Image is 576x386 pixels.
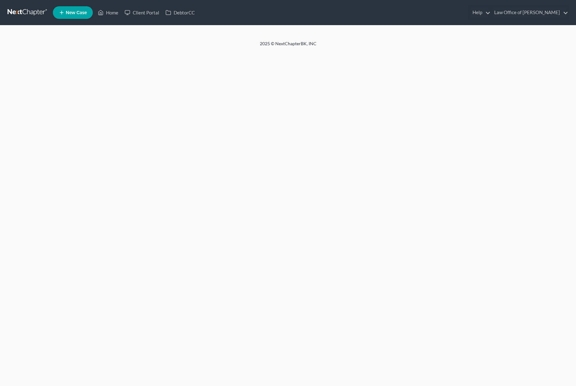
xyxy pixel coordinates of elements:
[162,7,198,18] a: DebtorCC
[95,7,121,18] a: Home
[491,7,568,18] a: Law Office of [PERSON_NAME]
[121,7,162,18] a: Client Portal
[53,6,93,19] new-legal-case-button: New Case
[109,41,467,52] div: 2025 © NextChapterBK, INC
[469,7,490,18] a: Help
